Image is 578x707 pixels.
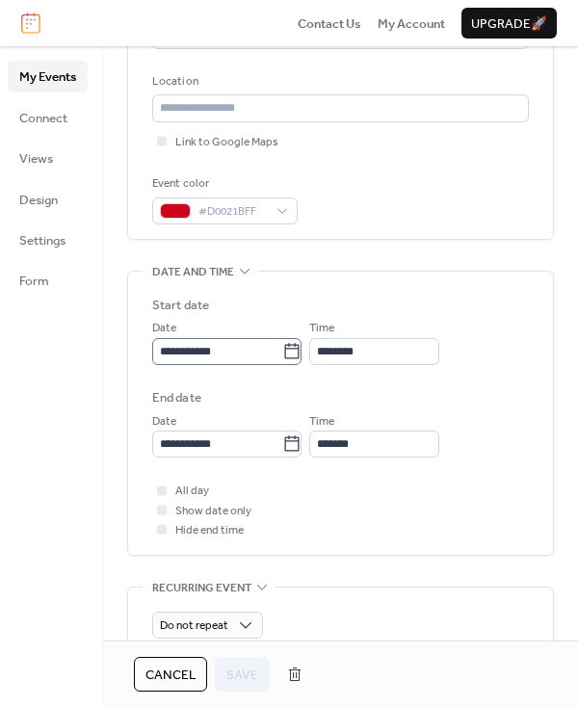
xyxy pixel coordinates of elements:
[471,14,547,34] span: Upgrade 🚀
[19,109,67,128] span: Connect
[152,296,209,315] div: Start date
[8,102,88,133] a: Connect
[298,13,361,33] a: Contact Us
[152,174,294,194] div: Event color
[152,412,176,432] span: Date
[19,149,53,169] span: Views
[134,657,207,692] button: Cancel
[152,388,201,407] div: End date
[8,265,88,296] a: Form
[378,14,445,34] span: My Account
[21,13,40,34] img: logo
[175,521,244,540] span: Hide end time
[8,184,88,215] a: Design
[19,272,49,291] span: Form
[461,8,557,39] button: Upgrade🚀
[378,13,445,33] a: My Account
[309,412,334,432] span: Time
[8,143,88,173] a: Views
[8,61,88,92] a: My Events
[152,578,251,597] span: Recurring event
[145,666,196,685] span: Cancel
[152,319,176,338] span: Date
[175,482,209,501] span: All day
[309,319,334,338] span: Time
[8,224,88,255] a: Settings
[19,231,66,250] span: Settings
[19,191,58,210] span: Design
[152,263,234,282] span: Date and time
[160,615,228,637] span: Do not repeat
[152,72,525,92] div: Location
[175,133,278,152] span: Link to Google Maps
[298,14,361,34] span: Contact Us
[198,202,267,222] span: #D0021BFF
[19,67,76,87] span: My Events
[175,502,251,521] span: Show date only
